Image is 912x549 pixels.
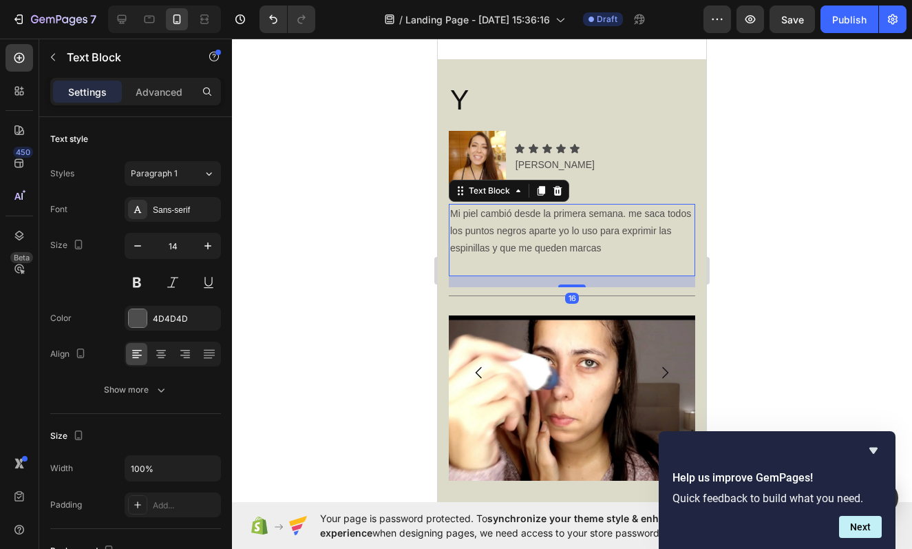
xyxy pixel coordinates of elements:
iframe: Design area [438,39,706,502]
button: 7 [6,6,103,33]
span: Draft [597,13,617,25]
div: Help us improve GemPages! [672,442,882,538]
div: Text style [50,133,88,145]
span: Save [781,14,804,25]
span: Paragraph 1 [131,167,178,180]
div: Padding [50,499,82,511]
div: Add... [153,499,218,512]
p: Settings [68,85,107,99]
span: Your page is password protected. To when designing pages, we need access to your store password. [320,511,760,540]
p: Text Block [67,49,184,65]
div: Styles [50,167,74,180]
p: 7 [90,11,96,28]
div: Show more [104,383,168,397]
button: Publish [820,6,878,33]
div: Align [50,345,89,364]
button: Paragraph 1 [125,161,221,186]
p: Advanced [136,85,182,99]
span: Landing Page - [DATE] 15:36:16 [405,12,550,27]
div: 4D4D4D [153,313,218,325]
button: Save [770,6,815,33]
div: Font [50,203,67,216]
button: Hide survey [865,442,882,459]
span: / [399,12,403,27]
div: Size [50,427,87,446]
input: Auto [125,456,220,481]
h2: Help us improve GemPages! [672,470,882,486]
div: Width [50,462,73,475]
p: Quick feedback to build what you need. [672,492,882,505]
button: Show more [50,377,221,402]
div: Size [50,236,87,255]
div: Color [50,312,72,324]
div: Sans-serif [153,204,218,216]
div: Undo/Redo [259,6,315,33]
button: Next question [839,516,882,538]
span: synchronize your theme style & enhance your experience [320,512,706,539]
div: Beta [10,252,33,263]
div: Publish [832,12,867,27]
div: 450 [13,147,33,158]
